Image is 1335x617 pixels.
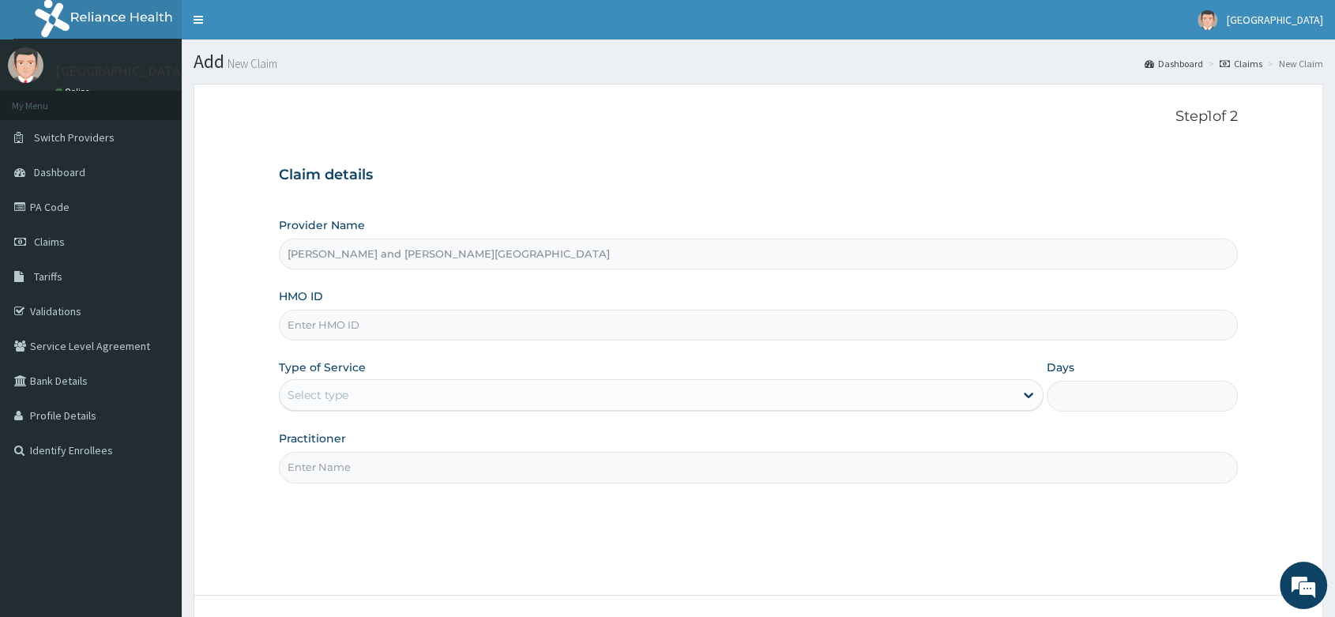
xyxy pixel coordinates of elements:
[279,217,365,233] label: Provider Name
[1145,57,1203,70] a: Dashboard
[8,47,43,83] img: User Image
[1220,57,1262,70] a: Claims
[279,431,346,446] label: Practitioner
[34,235,65,249] span: Claims
[55,86,93,97] a: Online
[1198,10,1217,30] img: User Image
[34,269,62,284] span: Tariffs
[279,359,366,375] label: Type of Service
[1264,57,1323,70] li: New Claim
[34,165,85,179] span: Dashboard
[279,167,1238,184] h3: Claim details
[279,452,1238,483] input: Enter Name
[1047,359,1074,375] label: Days
[1227,13,1323,27] span: [GEOGRAPHIC_DATA]
[288,387,348,403] div: Select type
[279,288,323,304] label: HMO ID
[34,130,115,145] span: Switch Providers
[55,64,186,78] p: [GEOGRAPHIC_DATA]
[194,51,1323,72] h1: Add
[279,108,1238,126] p: Step 1 of 2
[224,58,277,70] small: New Claim
[279,310,1238,340] input: Enter HMO ID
